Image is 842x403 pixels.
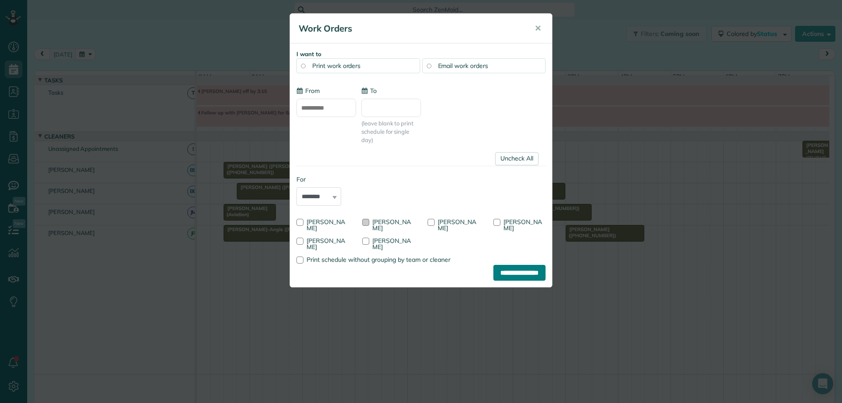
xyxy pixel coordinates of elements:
label: For [296,175,341,184]
input: Email work orders [427,64,431,68]
span: [PERSON_NAME] [372,237,411,251]
span: (leave blank to print schedule for single day) [361,119,421,144]
input: Print work orders [301,64,305,68]
span: [PERSON_NAME] [307,218,345,232]
span: Print schedule without grouping by team or cleaner [307,256,450,264]
span: [PERSON_NAME] [438,218,476,232]
span: Email work orders [438,62,488,70]
h5: Work Orders [299,22,522,35]
span: [PERSON_NAME] [372,218,411,232]
label: To [361,86,377,95]
span: [PERSON_NAME] [503,218,542,232]
span: Print work orders [312,62,360,70]
a: Uncheck All [495,152,539,165]
label: From [296,86,320,95]
span: [PERSON_NAME] [307,237,345,251]
span: ✕ [535,23,541,33]
strong: I want to [296,50,321,57]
